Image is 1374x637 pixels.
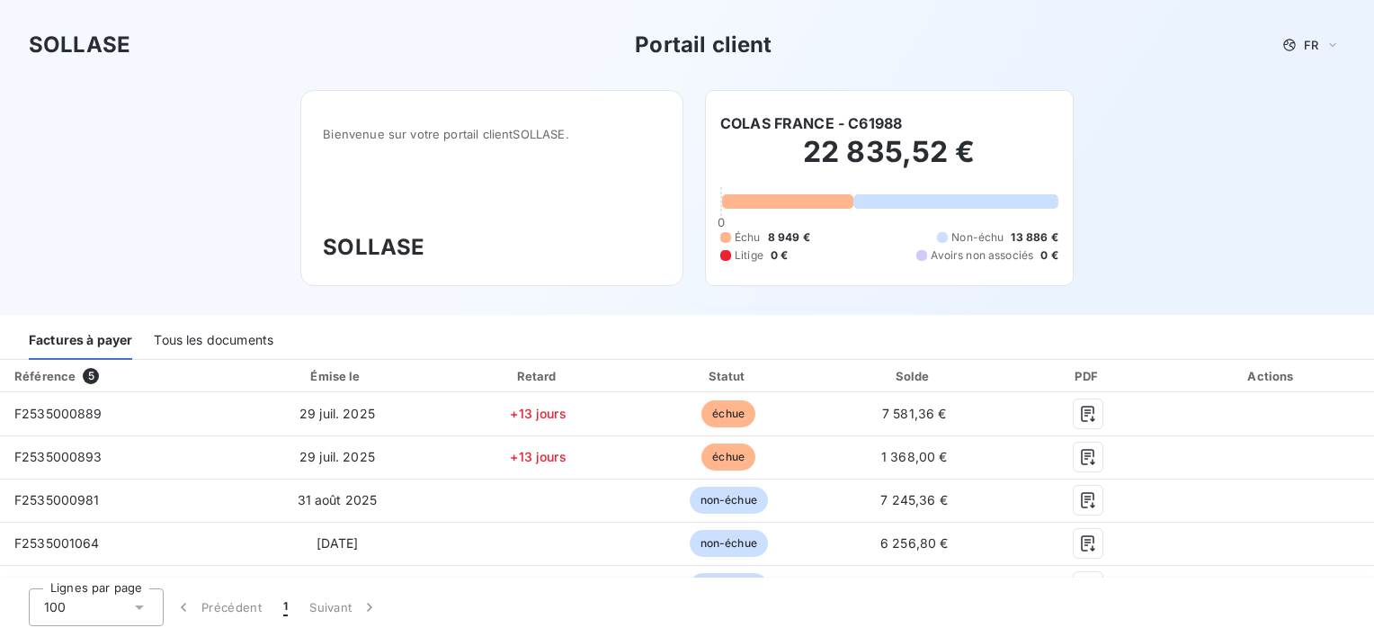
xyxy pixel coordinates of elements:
span: Litige [735,247,763,264]
h3: SOLLASE [29,29,130,61]
span: 0 € [1040,247,1057,264]
div: Référence [14,369,76,383]
span: échue [701,444,755,471]
span: 29 juil. 2025 [299,449,375,464]
span: 7 245,36 € [880,492,948,507]
div: PDF [1010,367,1167,385]
span: 7 581,36 € [882,406,947,421]
span: 0 € [771,247,788,264]
span: F2535001064 [14,535,100,551]
span: Non-échu [951,229,1004,246]
span: F2535000889 [14,406,103,421]
span: Avoirs non associés [931,247,1033,264]
span: non-échue [690,487,768,514]
span: 5 [83,368,99,384]
div: Tous les documents [154,322,273,360]
span: F2535000893 [14,449,103,464]
span: non-échue [690,530,768,557]
h3: SOLLASE [323,231,661,264]
div: Actions [1174,367,1370,385]
span: 6 256,80 € [880,535,949,551]
button: Précédent [164,588,272,626]
span: 1 368,00 € [881,449,948,464]
button: 1 [272,588,299,626]
span: Bienvenue sur votre portail client SOLLASE . [323,127,661,141]
span: 0 [718,215,725,229]
div: Émise le [236,367,438,385]
span: 8 949 € [768,229,810,246]
span: [DATE] [317,535,359,551]
button: Suivant [299,588,389,626]
span: 1 [283,598,288,616]
span: 100 [44,598,66,616]
span: 29 juil. 2025 [299,406,375,421]
div: Solde [826,367,1003,385]
span: 31 août 2025 [298,492,378,507]
h3: Portail client [635,29,772,61]
span: FR [1304,38,1318,52]
span: Échu [735,229,761,246]
div: Factures à payer [29,322,132,360]
span: +13 jours [510,406,566,421]
span: non-échue [690,573,768,600]
h6: COLAS FRANCE - C61988 [720,112,902,134]
span: +13 jours [510,449,566,464]
div: Statut [638,367,819,385]
span: échue [701,400,755,427]
span: F2535000981 [14,492,100,507]
h2: 22 835,52 € [720,134,1058,188]
span: 13 886 € [1011,229,1057,246]
div: Retard [446,367,631,385]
